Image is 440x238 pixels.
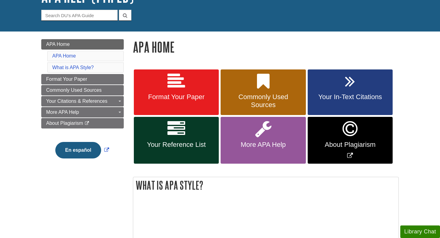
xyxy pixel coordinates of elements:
a: Your In-Text Citations [308,69,393,115]
span: Commonly Used Sources [46,87,101,93]
a: More APA Help [221,117,306,164]
button: Library Chat [400,225,440,238]
span: About Plagiarism [46,121,83,126]
span: Your In-Text Citations [312,93,388,101]
a: Commonly Used Sources [221,69,306,115]
span: Your Citations & References [46,99,107,104]
a: What is APA Style? [52,65,94,70]
div: Guide Page Menu [41,39,124,169]
h1: APA Home [133,39,399,55]
a: More APA Help [41,107,124,117]
a: About Plagiarism [41,118,124,128]
span: Format Your Paper [138,93,214,101]
a: Format Your Paper [41,74,124,84]
i: This link opens in a new window [84,121,90,125]
a: Format Your Paper [134,69,219,115]
button: En español [55,142,101,158]
span: More APA Help [46,110,79,115]
a: Link opens in new window [54,147,110,153]
h2: What is APA Style? [133,177,398,193]
a: Link opens in new window [308,117,393,164]
span: About Plagiarism [312,141,388,149]
input: Search DU's APA Guide [41,10,118,20]
span: Your Reference List [138,141,214,149]
span: More APA Help [225,141,301,149]
a: Commonly Used Sources [41,85,124,95]
a: APA Home [41,39,124,50]
span: APA Home [46,42,70,47]
a: Your Reference List [134,117,219,164]
a: APA Home [52,53,76,58]
span: Commonly Used Sources [225,93,301,109]
a: Your Citations & References [41,96,124,106]
span: Format Your Paper [46,76,87,82]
